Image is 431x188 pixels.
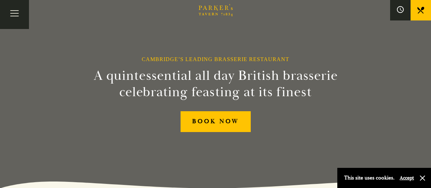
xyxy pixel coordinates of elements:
[60,68,371,100] h2: A quintessential all day British brasserie celebrating feasting at its finest
[419,175,426,182] button: Close and accept
[344,173,395,183] p: This site uses cookies.
[400,175,414,181] button: Accept
[142,56,289,62] h1: Cambridge’s Leading Brasserie Restaurant
[181,111,251,132] a: BOOK NOW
